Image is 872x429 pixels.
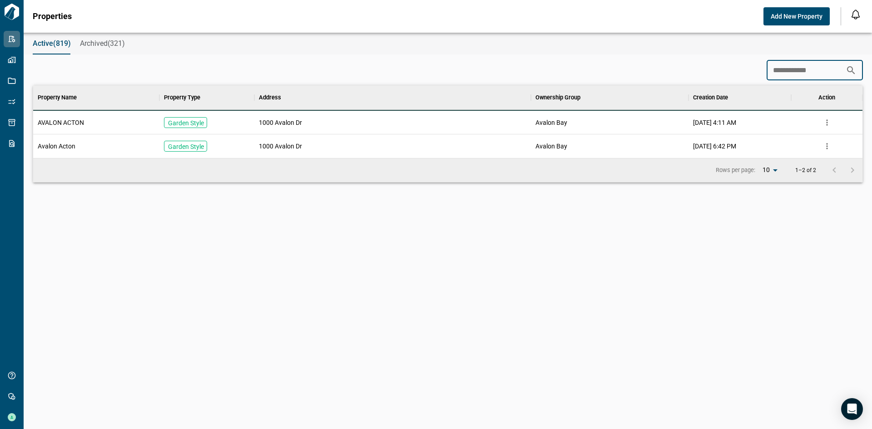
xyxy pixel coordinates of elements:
[168,142,204,151] p: Garden Style
[763,7,830,25] button: Add New Property
[159,85,254,110] div: Property Type
[693,118,736,127] span: [DATE] 4:11 AM
[716,166,755,174] p: Rows per page:
[693,142,736,151] span: [DATE] 6:42 PM
[848,7,863,22] button: Open notification feed
[693,85,728,110] div: Creation Date
[689,85,791,110] div: Creation Date
[254,85,531,110] div: Address
[24,33,872,54] div: base tabs
[535,85,580,110] div: Ownership Group
[80,39,125,48] span: Archived(321)
[38,142,75,151] span: Avalon Acton
[38,85,77,110] div: Property Name
[38,118,84,127] span: AVALON ACTON
[168,118,204,128] p: Garden Style
[820,139,834,153] button: more
[841,398,863,420] div: Open Intercom Messenger
[164,85,200,110] div: Property Type
[820,116,834,129] button: more
[259,142,302,151] span: 1000 Avalon Dr
[818,85,835,110] div: Action
[531,85,689,110] div: Ownership Group
[259,85,281,110] div: Address
[33,12,72,21] span: Properties
[33,39,71,48] span: Active(819)
[795,168,816,173] p: 1–2 of 2
[259,118,302,127] span: 1000 Avalon Dr
[759,163,781,177] div: 10
[535,142,567,151] span: Avalon Bay
[791,85,862,110] div: Action
[771,12,822,21] span: Add New Property
[535,118,567,127] span: Avalon Bay
[33,85,159,110] div: Property Name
